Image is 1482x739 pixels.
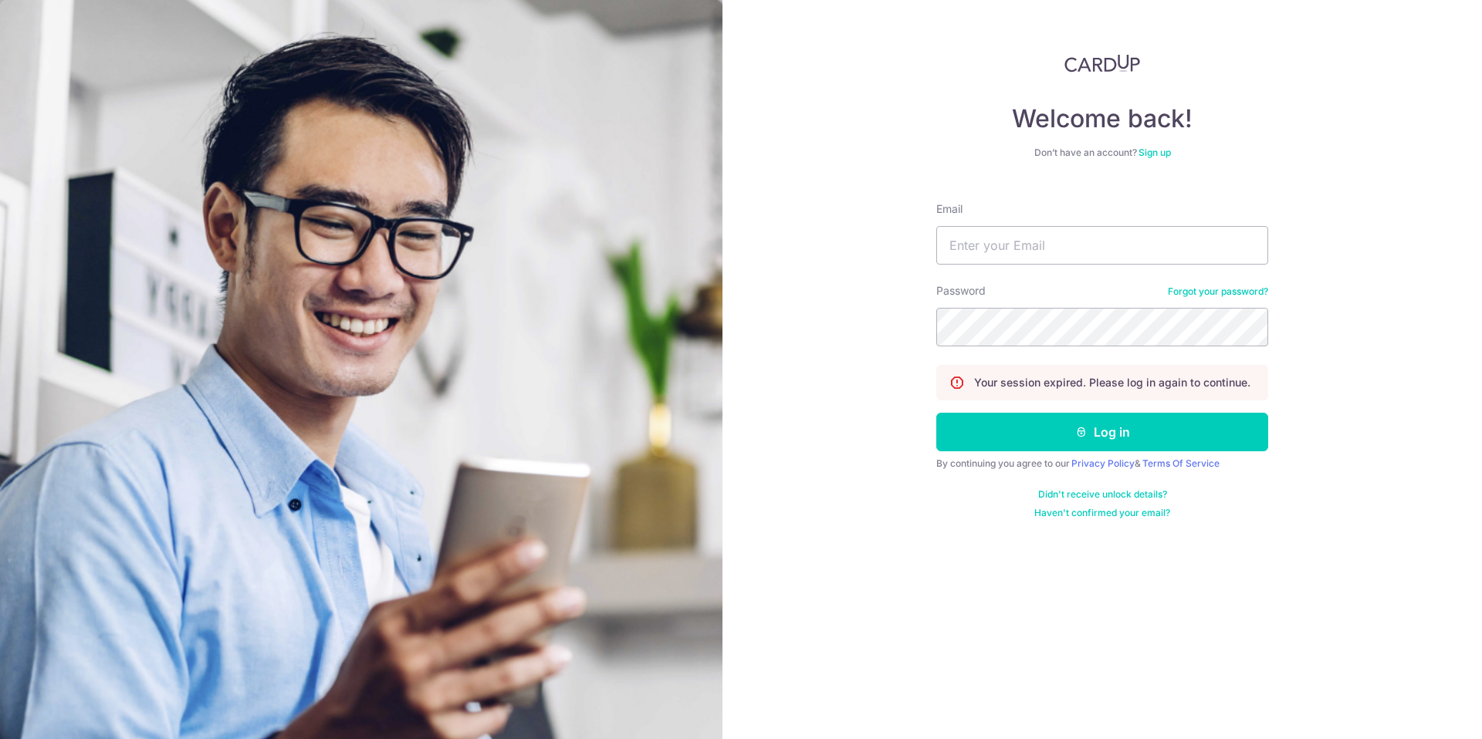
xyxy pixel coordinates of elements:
img: CardUp Logo [1064,54,1140,73]
a: Haven't confirmed your email? [1034,507,1170,519]
a: Didn't receive unlock details? [1038,488,1167,501]
a: Forgot your password? [1168,285,1268,298]
div: By continuing you agree to our & [936,457,1268,470]
label: Email [936,201,963,217]
h4: Welcome back! [936,103,1268,134]
a: Terms Of Service [1142,457,1220,469]
input: Enter your Email [936,226,1268,265]
a: Sign up [1139,147,1171,158]
p: Your session expired. Please log in again to continue. [974,375,1250,390]
label: Password [936,283,986,299]
a: Privacy Policy [1071,457,1135,469]
div: Don’t have an account? [936,147,1268,159]
button: Log in [936,413,1268,451]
